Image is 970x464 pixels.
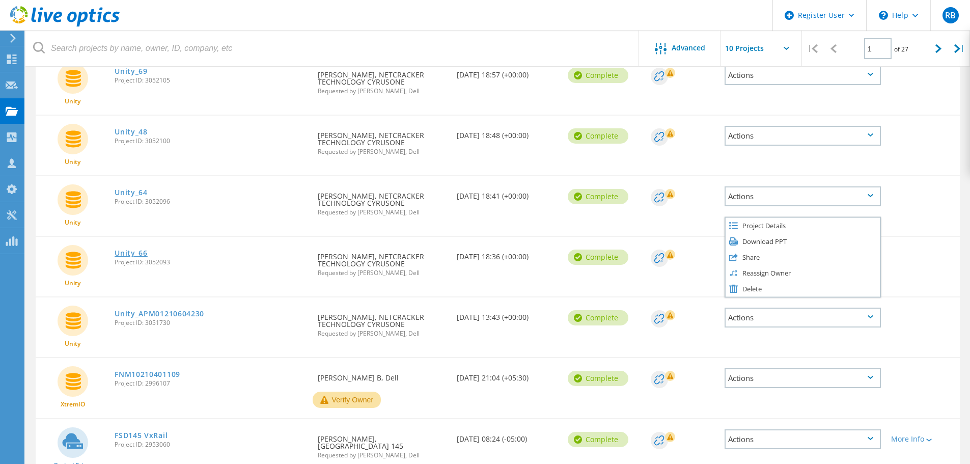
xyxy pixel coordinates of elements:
span: Requested by [PERSON_NAME], Dell [318,331,446,337]
div: [PERSON_NAME], NETCRACKER TECHNOLOGY CYRUSONE [313,116,451,165]
a: FSD145 VxRail [115,432,168,439]
span: Unity [65,159,80,165]
div: | [802,31,823,67]
a: Unity_48 [115,128,148,135]
div: Actions [725,368,881,388]
button: Verify Owner [313,392,381,408]
span: Project ID: 3052093 [115,259,308,265]
div: Complete [568,371,628,386]
span: Advanced [672,44,705,51]
input: Search projects by name, owner, ID, company, etc [25,31,640,66]
span: Unity [65,98,80,104]
div: [PERSON_NAME] B, Dell [313,358,451,392]
div: [DATE] 08:24 (-05:00) [452,419,563,453]
div: Share [726,249,880,265]
span: XtremIO [61,401,85,407]
div: [PERSON_NAME], NETCRACKER TECHNOLOGY CYRUSONE [313,237,451,286]
span: Project ID: 3052100 [115,138,308,144]
div: Delete [726,281,880,296]
div: Complete [568,68,628,83]
div: | [949,31,970,67]
div: Complete [568,432,628,447]
div: Download PPT [726,233,880,249]
div: [PERSON_NAME], NETCRACKER TECHNOLOGY CYRUSONE [313,297,451,347]
span: Requested by [PERSON_NAME], Dell [318,270,446,276]
span: Project ID: 2996107 [115,380,308,387]
div: Actions [725,429,881,449]
span: Unity [65,341,80,347]
span: Requested by [PERSON_NAME], Dell [318,149,446,155]
div: Complete [568,250,628,265]
a: Unity_66 [115,250,148,257]
a: Live Optics Dashboard [10,21,120,29]
a: FNM10210401109 [115,371,180,378]
span: Project ID: 2953060 [115,442,308,448]
div: [DATE] 13:43 (+00:00) [452,297,563,331]
span: Project ID: 3052105 [115,77,308,84]
span: Unity [65,280,80,286]
a: Unity_69 [115,68,148,75]
div: Project Details [726,217,880,233]
a: Unity_64 [115,189,148,196]
span: Requested by [PERSON_NAME], Dell [318,209,446,215]
span: of 27 [894,45,908,53]
span: Requested by [PERSON_NAME], Dell [318,452,446,458]
span: RB [945,11,956,19]
span: Requested by [PERSON_NAME], Dell [318,88,446,94]
div: [DATE] 21:04 (+05:30) [452,358,563,392]
div: Actions [725,126,881,146]
div: Actions [725,65,881,85]
div: [DATE] 18:36 (+00:00) [452,237,563,270]
div: [PERSON_NAME], NETCRACKER TECHNOLOGY CYRUSONE [313,55,451,104]
div: [DATE] 18:57 (+00:00) [452,55,563,89]
div: Complete [568,189,628,204]
div: Complete [568,310,628,325]
div: [DATE] 18:48 (+00:00) [452,116,563,149]
svg: \n [879,11,888,20]
div: More Info [891,435,955,443]
div: Complete [568,128,628,144]
div: Reassign Owner [726,265,880,281]
a: Unity_APM01210604230 [115,310,204,317]
div: Actions [725,308,881,327]
span: Project ID: 3052096 [115,199,308,205]
div: [PERSON_NAME], NETCRACKER TECHNOLOGY CYRUSONE [313,176,451,226]
div: Actions [725,186,881,206]
div: [DATE] 18:41 (+00:00) [452,176,563,210]
span: Project ID: 3051730 [115,320,308,326]
span: Unity [65,220,80,226]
